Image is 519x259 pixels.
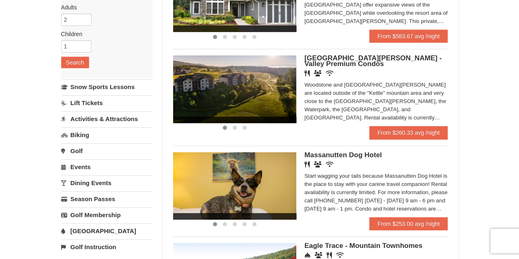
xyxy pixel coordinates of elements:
span: [GEOGRAPHIC_DATA][PERSON_NAME] - Valley Premium Condos [304,54,442,68]
i: Restaurant [304,161,310,167]
div: Woodstone and [GEOGRAPHIC_DATA][PERSON_NAME] are located outside of the "Kettle" mountain area an... [304,81,448,122]
i: Banquet Facilities [314,161,322,167]
label: Adults [61,3,146,11]
a: [GEOGRAPHIC_DATA] [61,223,153,238]
a: Golf [61,143,153,158]
i: Wireless Internet (free) [326,70,334,76]
i: Restaurant [327,252,332,258]
i: Wireless Internet (free) [336,252,344,258]
span: Eagle Trace - Mountain Townhomes [304,242,423,250]
a: From $260.33 avg /night [369,126,448,139]
i: Wireless Internet (free) [326,161,334,167]
a: Biking [61,127,153,142]
a: Events [61,159,153,174]
a: Activities & Attractions [61,111,153,126]
a: Golf Instruction [61,239,153,254]
i: Banquet Facilities [314,70,322,76]
label: Children [61,30,146,38]
span: Massanutten Dog Hotel [304,151,382,159]
button: Search [61,57,89,68]
i: Conference Facilities [315,252,322,258]
a: Lift Tickets [61,95,153,110]
div: Start wagging your tails because Massanutten Dog Hotel is the place to stay with your canine trav... [304,172,448,213]
a: From $583.67 avg /night [369,30,448,43]
i: Restaurant [304,70,310,76]
a: Dining Events [61,175,153,190]
i: Concierge Desk [304,252,311,258]
a: Season Passes [61,191,153,206]
a: Golf Membership [61,207,153,222]
a: From $253.00 avg /night [369,217,448,230]
a: Snow Sports Lessons [61,79,153,94]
